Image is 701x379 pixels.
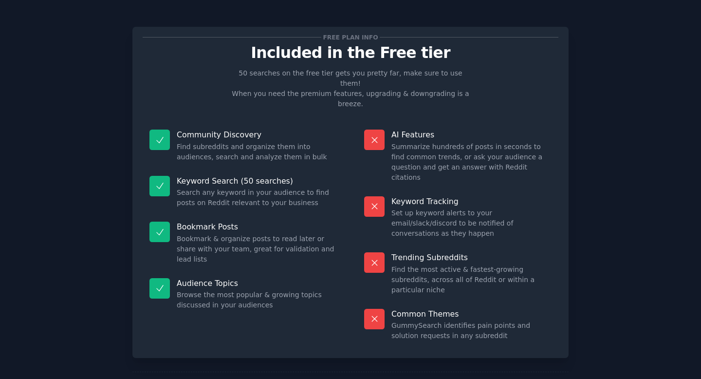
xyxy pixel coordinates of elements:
[177,290,337,310] dd: Browse the most popular & growing topics discussed in your audiences
[391,252,552,263] p: Trending Subreddits
[143,44,558,61] p: Included in the Free tier
[177,222,337,232] p: Bookmark Posts
[177,188,337,208] dd: Search any keyword in your audience to find posts on Reddit relevant to your business
[391,142,552,183] dd: Summarize hundreds of posts in seconds to find common trends, or ask your audience a question and...
[391,130,552,140] p: AI Features
[177,142,337,162] dd: Find subreddits and organize them into audiences, search and analyze them in bulk
[391,321,552,341] dd: GummySearch identifies pain points and solution requests in any subreddit
[177,130,337,140] p: Community Discovery
[391,265,552,295] dd: Find the most active & fastest-growing subreddits, across all of Reddit or within a particular niche
[228,68,473,109] p: 50 searches on the free tier gets you pretty far, make sure to use them! When you need the premiu...
[391,196,552,207] p: Keyword Tracking
[391,309,552,319] p: Common Themes
[177,176,337,186] p: Keyword Search (50 searches)
[177,278,337,288] p: Audience Topics
[321,32,380,42] span: Free plan info
[391,208,552,239] dd: Set up keyword alerts to your email/slack/discord to be notified of conversations as they happen
[177,234,337,265] dd: Bookmark & organize posts to read later or share with your team, great for validation and lead lists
